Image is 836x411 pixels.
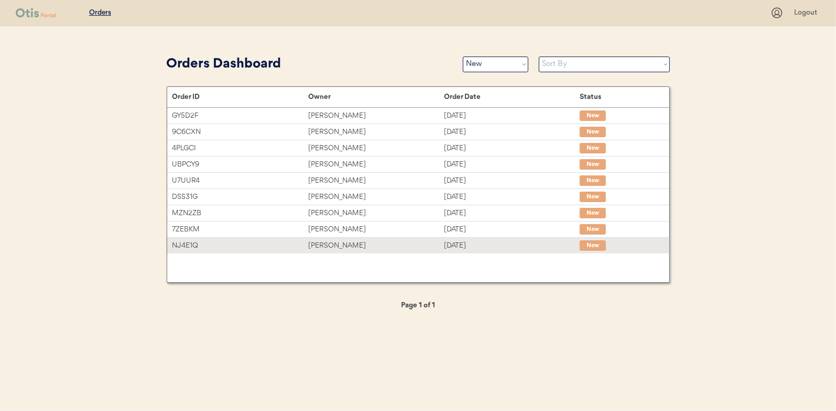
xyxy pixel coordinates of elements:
[308,191,444,203] div: [PERSON_NAME]
[172,93,308,101] div: Order ID
[172,240,308,252] div: NJ4E1Q
[172,142,308,154] div: 4PLGCI
[444,126,580,138] div: [DATE]
[89,9,111,16] u: Orders
[172,191,308,203] div: DSS31G
[444,93,580,101] div: Order Date
[444,207,580,219] div: [DATE]
[444,110,580,122] div: [DATE]
[444,142,580,154] div: [DATE]
[172,126,308,138] div: 9C6CXN
[366,299,471,312] div: Page 1 of 1
[172,110,308,122] div: GY5D2F
[172,175,308,187] div: U7UUR4
[167,54,452,74] div: Orders Dashboard
[308,142,444,154] div: [PERSON_NAME]
[444,240,580,252] div: [DATE]
[308,93,444,101] div: Owner
[308,224,444,236] div: [PERSON_NAME]
[308,240,444,252] div: [PERSON_NAME]
[308,175,444,187] div: [PERSON_NAME]
[308,126,444,138] div: [PERSON_NAME]
[444,175,580,187] div: [DATE]
[444,224,580,236] div: [DATE]
[444,159,580,171] div: [DATE]
[172,224,308,236] div: 7ZEBKM
[794,8,820,18] div: Logout
[308,159,444,171] div: [PERSON_NAME]
[580,93,658,101] div: Status
[308,207,444,219] div: [PERSON_NAME]
[172,159,308,171] div: UBPCY9
[444,191,580,203] div: [DATE]
[172,207,308,219] div: MZN2ZB
[308,110,444,122] div: [PERSON_NAME]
